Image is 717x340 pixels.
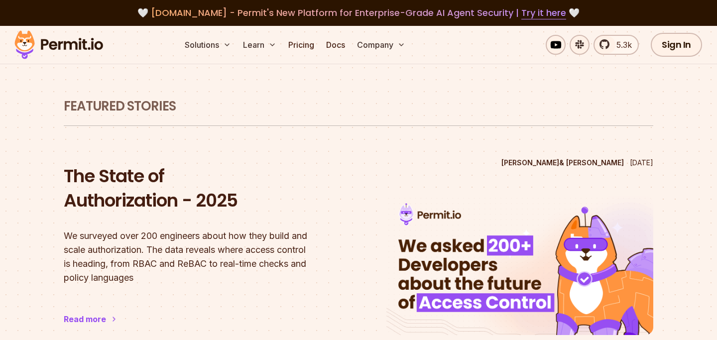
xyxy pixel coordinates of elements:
[10,28,108,62] img: Permit logo
[322,35,349,55] a: Docs
[610,39,632,51] span: 5.3k
[181,35,235,55] button: Solutions
[239,35,280,55] button: Learn
[630,158,653,167] time: [DATE]
[284,35,318,55] a: Pricing
[64,98,653,115] h1: Featured Stories
[64,313,106,325] div: Read more
[24,6,693,20] div: 🤍 🤍
[594,35,639,55] a: 5.3k
[651,33,702,57] a: Sign In
[151,6,566,19] span: [DOMAIN_NAME] - Permit's New Platform for Enterprise-Grade AI Agent Security |
[64,164,331,213] h2: The State of Authorization - 2025
[386,196,653,335] img: The State of Authorization - 2025
[501,158,624,168] p: [PERSON_NAME] & [PERSON_NAME]
[64,229,331,285] p: We surveyed over 200 engineers about how they build and scale authorization. The data reveals whe...
[521,6,566,19] a: Try it here
[353,35,409,55] button: Company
